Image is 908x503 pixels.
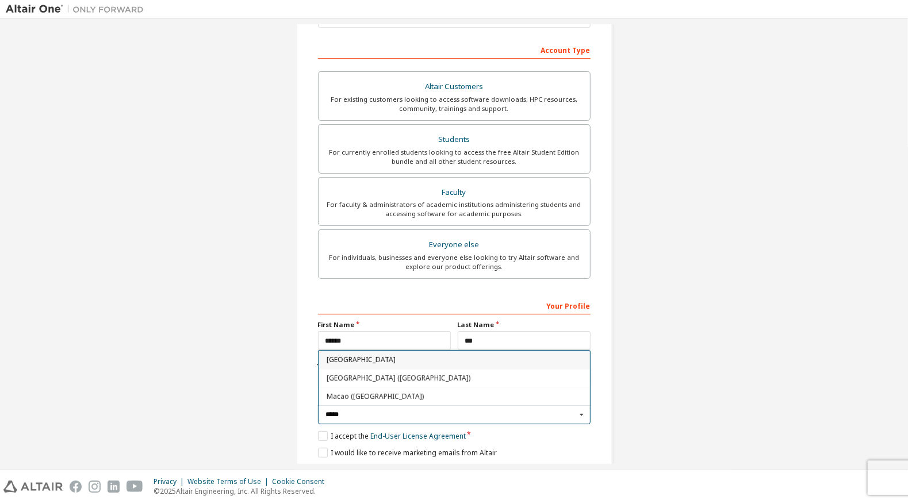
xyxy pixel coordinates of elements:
img: facebook.svg [70,481,82,493]
img: youtube.svg [127,481,143,493]
label: Last Name [458,320,591,329]
p: © 2025 Altair Engineering, Inc. All Rights Reserved. [154,486,331,496]
div: Altair Customers [325,79,583,95]
label: First Name [318,320,451,329]
div: Cookie Consent [272,477,331,486]
label: I accept the [318,431,466,441]
div: Account Type [318,40,591,59]
span: [GEOGRAPHIC_DATA] ([GEOGRAPHIC_DATA]) [326,375,582,382]
img: Altair One [6,3,150,15]
img: instagram.svg [89,481,101,493]
div: For currently enrolled students looking to access the free Altair Student Edition bundle and all ... [325,148,583,166]
span: [GEOGRAPHIC_DATA] [326,357,582,364]
div: Website Terms of Use [187,477,272,486]
div: Faculty [325,185,583,201]
a: End-User License Agreement [370,431,466,441]
div: For individuals, businesses and everyone else looking to try Altair software and explore our prod... [325,253,583,271]
img: altair_logo.svg [3,481,63,493]
span: Macao ([GEOGRAPHIC_DATA]) [326,393,582,400]
div: Students [325,132,583,148]
label: I would like to receive marketing emails from Altair [318,448,497,458]
div: For faculty & administrators of academic institutions administering students and accessing softwa... [325,200,583,218]
div: Privacy [154,477,187,486]
div: For existing customers looking to access software downloads, HPC resources, community, trainings ... [325,95,583,113]
div: Everyone else [325,237,583,253]
div: Your Profile [318,296,591,314]
img: linkedin.svg [108,481,120,493]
